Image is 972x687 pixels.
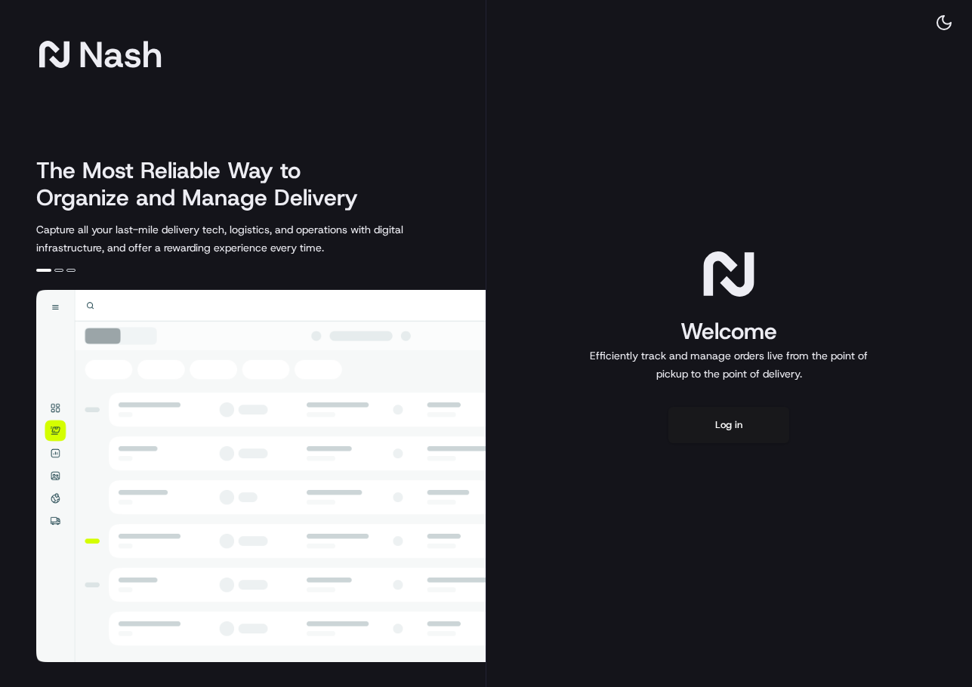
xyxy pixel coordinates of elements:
h2: The Most Reliable Way to Organize and Manage Delivery [36,157,375,211]
p: Efficiently track and manage orders live from the point of pickup to the point of delivery. [584,347,874,383]
span: Nash [79,39,162,69]
img: illustration [36,290,486,662]
h1: Welcome [584,316,874,347]
p: Capture all your last-mile delivery tech, logistics, and operations with digital infrastructure, ... [36,220,471,257]
button: Log in [668,407,789,443]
